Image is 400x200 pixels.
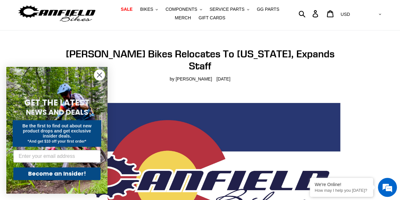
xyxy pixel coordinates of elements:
[210,7,244,12] span: SERVICE PARTS
[24,97,89,108] span: GET THE LATEST
[137,5,161,14] button: BIKES
[26,107,88,117] span: NEWS AND DEALS
[315,188,368,193] p: How may I help you today?
[172,14,194,22] a: MERCH
[118,5,136,14] a: SALE
[17,4,96,24] img: Canfield Bikes
[94,69,105,81] button: Close dialog
[162,5,205,14] button: COMPONENTS
[170,76,212,82] span: by [PERSON_NAME]
[315,182,368,187] div: We're Online!
[22,123,92,139] span: Be the first to find out about new product drops and get exclusive insider deals.
[254,5,282,14] a: GG PARTS
[13,167,101,180] button: Become an Insider!
[165,7,197,12] span: COMPONENTS
[175,15,191,21] span: MERCH
[206,5,252,14] button: SERVICE PARTS
[199,15,225,21] span: GIFT CARDS
[57,48,343,72] h1: [PERSON_NAME] Bikes Relocates To [US_STATE], Expands Staff
[216,76,230,81] time: [DATE]
[257,7,279,12] span: GG PARTS
[140,7,153,12] span: BIKES
[28,139,86,144] span: *And get $10 off your first order*
[121,7,132,12] span: SALE
[195,14,229,22] a: GIFT CARDS
[13,150,101,163] input: Enter your email address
